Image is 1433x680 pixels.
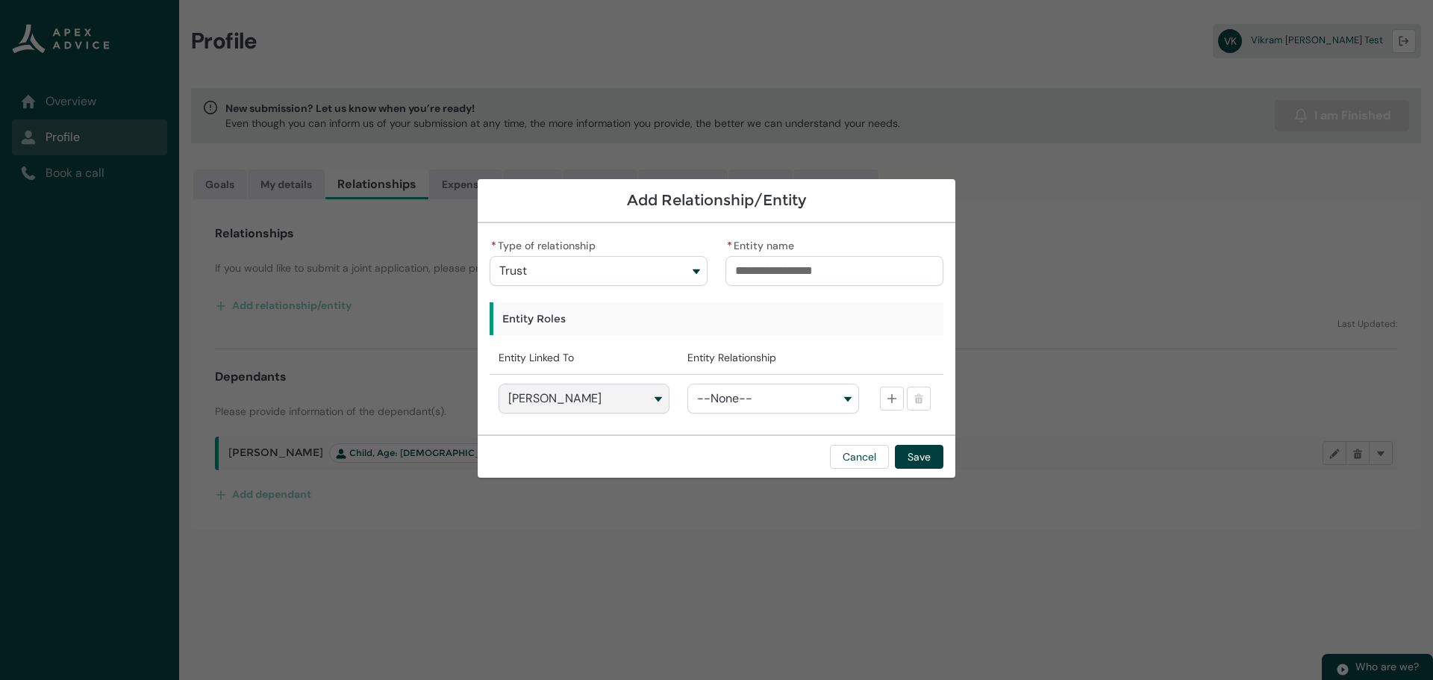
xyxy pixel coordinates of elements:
span: [PERSON_NAME] [508,392,602,405]
p: Entity Relationship [687,350,858,365]
label: Entity name [725,235,800,253]
button: Save [895,445,943,469]
label: Type of relationship [490,235,602,253]
button: Add [880,387,904,411]
abbr: required [491,239,496,252]
h3: Entity Roles [490,302,943,335]
h1: Add Relationship/Entity [490,191,943,210]
span: Trust [499,264,527,278]
button: Type of relationship [490,256,708,286]
p: Entity Linked To [499,350,669,365]
span: --None-- [697,392,752,405]
button: Delete [907,387,931,411]
button: Cancel [830,445,889,469]
abbr: required [727,239,732,252]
